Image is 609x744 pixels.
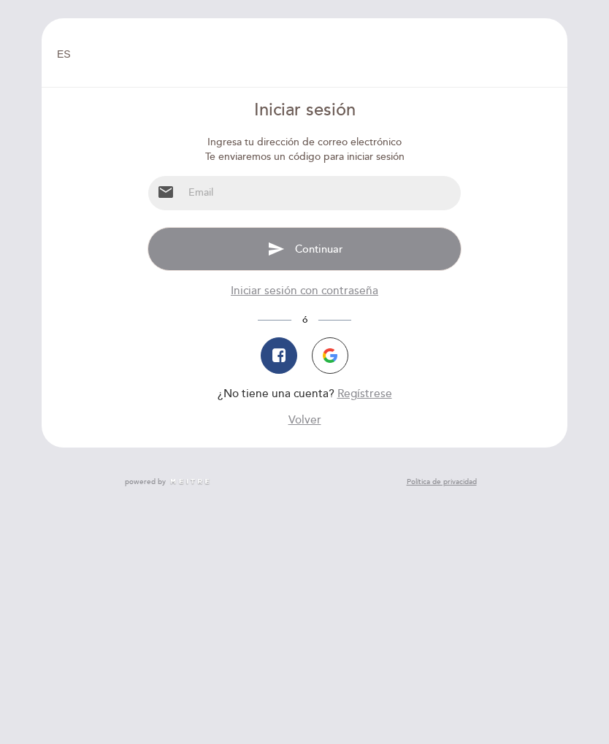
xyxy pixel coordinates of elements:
i: send [267,240,285,258]
button: Iniciar sesión con contraseña [231,283,378,299]
div: Iniciar sesión [148,98,461,123]
button: Volver [288,413,321,429]
input: Email [183,176,460,210]
button: send Continuar [148,227,461,271]
img: icon-google.png [323,348,337,363]
span: ¿No tiene una cuenta? [218,387,334,401]
span: ó [291,314,318,326]
a: powered by [125,477,211,487]
div: Te enviaremos un código para iniciar sesión [148,150,461,164]
button: Regístrese [337,386,392,402]
img: MEITRE [169,478,211,486]
div: Ingresa tu dirección de correo electrónico [148,135,461,150]
a: Política de privacidad [407,477,477,487]
span: Continuar [295,242,342,255]
span: powered by [125,477,166,487]
i: email [157,183,175,201]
